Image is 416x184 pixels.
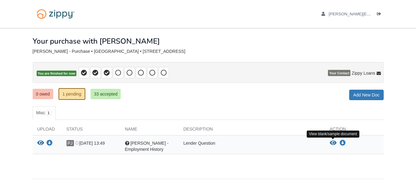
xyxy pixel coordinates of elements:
a: Add New Doc [349,90,384,100]
div: [PERSON_NAME] - Purchase • [GEOGRAPHIC_DATA] • [STREET_ADDRESS] [33,49,384,54]
span: 1 [45,110,52,116]
div: Name [120,126,179,135]
span: [PERSON_NAME] - Employment History [125,141,169,152]
span: PJ [67,140,74,146]
a: 33 accepted [91,89,121,99]
div: View blank/sample document [307,131,360,138]
div: Lender Question [179,140,325,152]
h1: Your purchase with [PERSON_NAME] [33,37,160,45]
span: You are finished for now [37,71,77,76]
button: View Paige Johnson - Employment History [330,140,337,146]
div: Description [179,126,325,135]
a: 0 owed [33,89,53,99]
span: Zippy Loans [352,70,375,76]
span: Your Contact [328,70,350,76]
a: Misc [33,106,56,120]
img: Logo [33,6,79,22]
div: Status [62,126,120,135]
a: Download Paige Johnson - Employment History [340,141,346,146]
div: Action [325,126,384,135]
span: [DATE] 13:49 [75,141,105,146]
a: Download Paige Johnson - Employment History [46,141,53,146]
div: Upload [33,126,62,135]
button: View Paige Johnson - Employment History [37,140,44,147]
a: Log out [377,12,384,18]
a: 1 pending [59,88,86,100]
